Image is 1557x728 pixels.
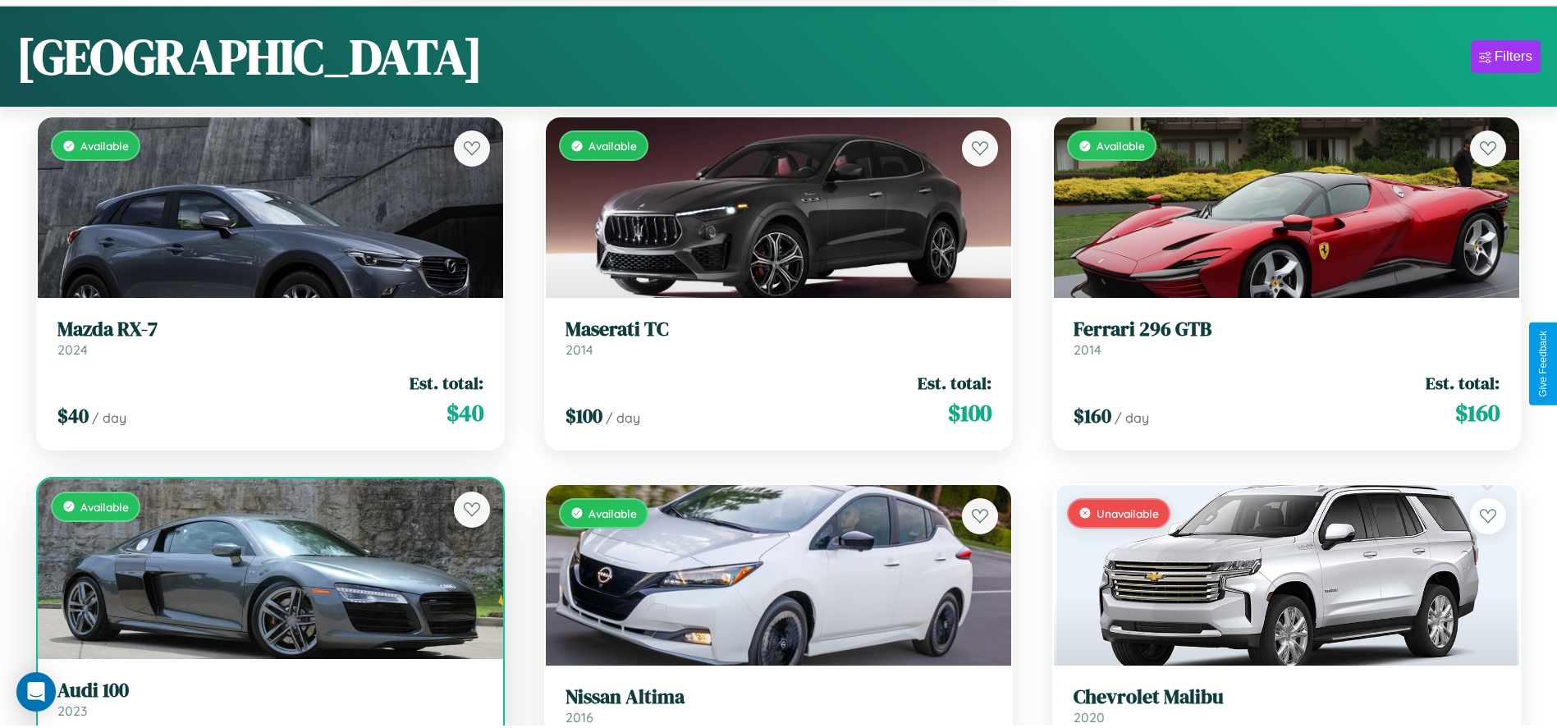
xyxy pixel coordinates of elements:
[566,709,593,726] span: 2016
[1495,48,1532,65] div: Filters
[92,410,126,426] span: / day
[410,371,483,395] span: Est. total:
[948,396,991,429] span: $ 100
[1074,341,1101,358] span: 2014
[57,341,88,358] span: 2024
[606,410,640,426] span: / day
[80,139,129,153] span: Available
[1471,40,1541,73] button: Filters
[57,402,89,429] span: $ 40
[566,402,602,429] span: $ 100
[1097,139,1145,153] span: Available
[588,506,637,520] span: Available
[1115,410,1149,426] span: / day
[566,685,991,709] h3: Nissan Altima
[1074,709,1105,726] span: 2020
[57,318,483,358] a: Mazda RX-72024
[57,679,483,719] a: Audi 1002023
[1074,685,1500,726] a: Chevrolet Malibu2020
[57,679,483,703] h3: Audi 100
[1074,685,1500,709] h3: Chevrolet Malibu
[1426,371,1500,395] span: Est. total:
[80,500,129,514] span: Available
[566,341,593,358] span: 2014
[446,396,483,429] span: $ 40
[1097,506,1159,520] span: Unavailable
[57,318,483,341] h3: Mazda RX-7
[16,672,56,712] div: Open Intercom Messenger
[1074,402,1111,429] span: $ 160
[1074,318,1500,341] h3: Ferrari 296 GTB
[566,318,991,341] h3: Maserati TC
[588,139,637,153] span: Available
[1455,396,1500,429] span: $ 160
[918,371,991,395] span: Est. total:
[566,318,991,358] a: Maserati TC2014
[1537,331,1549,397] div: Give Feedback
[566,685,991,726] a: Nissan Altima2016
[1074,318,1500,358] a: Ferrari 296 GTB2014
[57,703,87,719] span: 2023
[16,23,483,90] h1: [GEOGRAPHIC_DATA]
